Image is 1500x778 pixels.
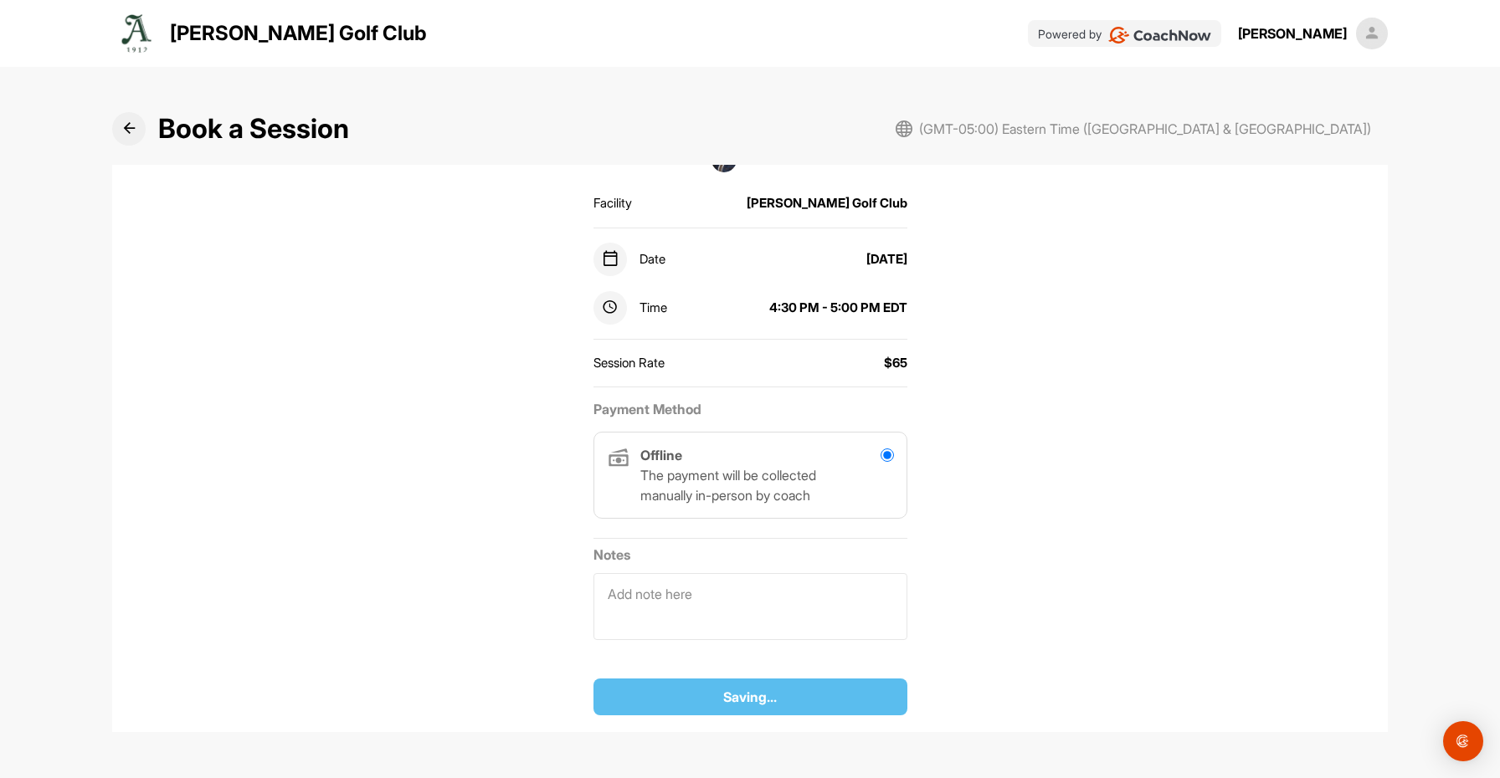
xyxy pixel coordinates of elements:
span: Saving... [723,688,777,705]
p: Notes [593,545,907,564]
img: svg+xml;base64,PHN2ZyB3aWR0aD0iMjAiIGhlaWdodD0iMjAiIHZpZXdCb3g9IjAgMCAyMCAyMCIgZmlsbD0ibm9uZSIgeG... [896,120,912,137]
div: Session Rate [593,354,665,373]
strong: Offline [640,447,682,463]
div: [DATE] [866,250,907,269]
p: [PERSON_NAME] Golf Club [170,18,427,49]
img: square_default-ef6cabf814de5a2bf16c804365e32c732080f9872bdf737d349900a9daf73cf9.png [1356,18,1388,49]
div: $65 [884,354,907,373]
h2: Book a Session [158,109,349,149]
button: Saving... [593,678,907,715]
div: Open Intercom Messenger [1443,721,1483,761]
img: logo [116,13,157,54]
div: [PERSON_NAME] [1238,23,1347,44]
div: Facility [593,194,632,213]
div: Time [593,291,667,325]
img: CoachNow [1108,27,1211,44]
p: Powered by [1038,25,1102,43]
div: 4:30 PM - 5:00 PM EDT [769,299,907,318]
div: Date [593,243,665,276]
p: The payment will be collected manually in-person by coach [640,465,868,505]
h2: Payment Method [593,401,907,418]
div: [PERSON_NAME] Golf Club [747,194,907,213]
span: (GMT-05:00) Eastern Time ([GEOGRAPHIC_DATA] & [GEOGRAPHIC_DATA]) [919,119,1371,139]
img: Offline icon [607,447,630,470]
